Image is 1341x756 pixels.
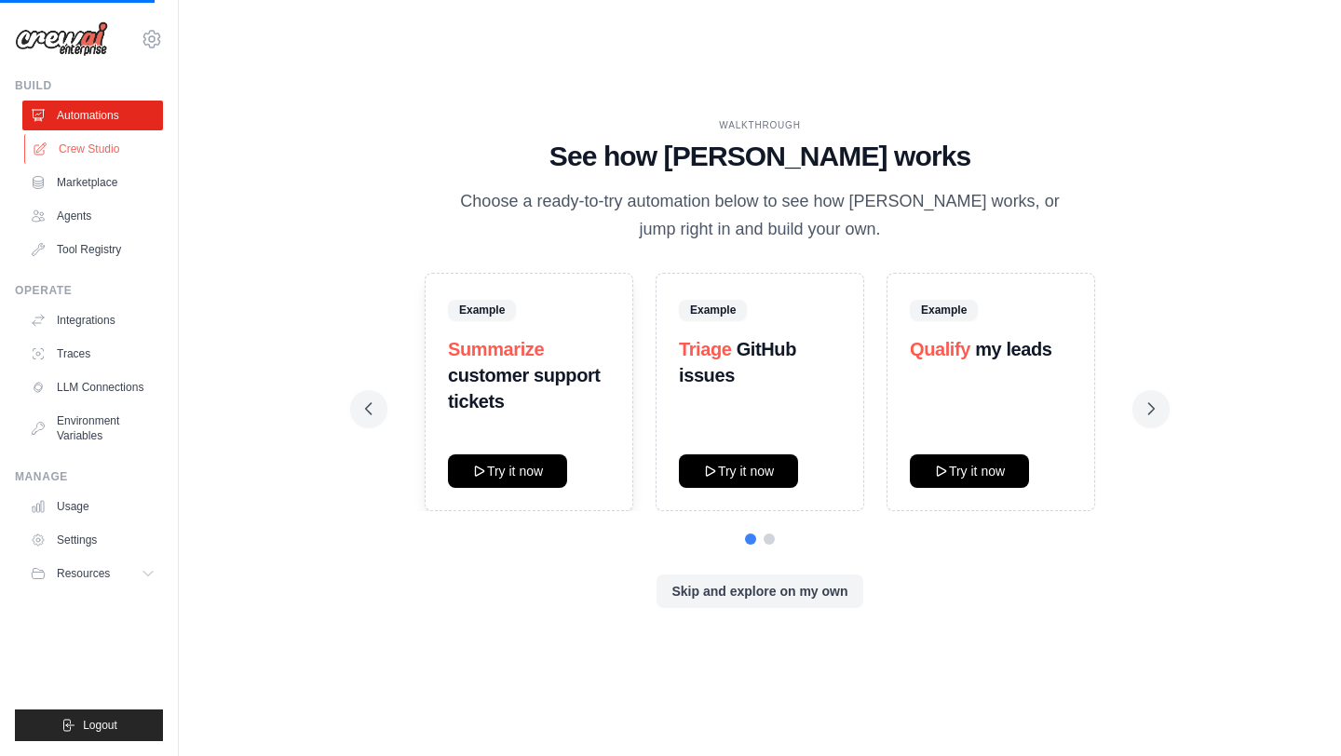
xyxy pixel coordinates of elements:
a: LLM Connections [22,372,163,402]
span: Example [910,300,978,320]
div: Build [15,78,163,93]
a: Crew Studio [24,134,165,164]
span: Example [448,300,516,320]
button: Logout [15,709,163,741]
button: Try it now [910,454,1029,488]
strong: GitHub issues [679,339,796,385]
h1: See how [PERSON_NAME] works [365,140,1155,173]
div: Operate [15,283,163,298]
span: Summarize [448,339,544,359]
strong: my leads [975,339,1051,359]
div: Manage [15,469,163,484]
a: Automations [22,101,163,130]
a: Agents [22,201,163,231]
span: Resources [57,566,110,581]
strong: customer support tickets [448,365,601,412]
span: Triage [679,339,732,359]
img: Logo [15,21,108,57]
button: Resources [22,559,163,588]
a: Integrations [22,305,163,335]
a: Settings [22,525,163,555]
a: Environment Variables [22,406,163,451]
a: Usage [22,492,163,521]
button: Try it now [679,454,798,488]
span: Logout [83,718,117,733]
span: Example [679,300,747,320]
a: Marketplace [22,168,163,197]
a: Traces [22,339,163,369]
a: Tool Registry [22,235,163,264]
div: WALKTHROUGH [365,118,1155,132]
span: Qualify [910,339,970,359]
p: Choose a ready-to-try automation below to see how [PERSON_NAME] works, or jump right in and build... [447,188,1073,243]
button: Try it now [448,454,567,488]
button: Skip and explore on my own [657,574,862,608]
